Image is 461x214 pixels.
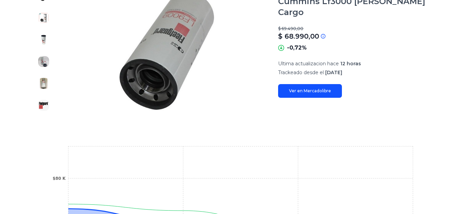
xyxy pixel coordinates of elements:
img: Filtro Aceite Lf9009 Fleetguard Cummins Lf3000 Ford Cargo [38,100,49,111]
img: Filtro Aceite Lf9009 Fleetguard Cummins Lf3000 Ford Cargo [38,12,49,23]
p: $ 68.990,00 [278,31,319,41]
img: Filtro Aceite Lf9009 Fleetguard Cummins Lf3000 Ford Cargo [38,56,49,67]
img: Filtro Aceite Lf9009 Fleetguard Cummins Lf3000 Ford Cargo [38,34,49,45]
p: -0,72% [287,44,307,52]
span: Ultima actualizacion hace [278,61,339,67]
span: [DATE] [325,69,342,76]
span: 12 horas [340,61,361,67]
a: Ver en Mercadolibre [278,84,342,98]
p: $ 69.490,00 [278,26,428,31]
img: Filtro Aceite Lf9009 Fleetguard Cummins Lf3000 Ford Cargo [38,78,49,89]
tspan: $80 K [53,176,66,181]
span: Trackeado desde el [278,69,324,76]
